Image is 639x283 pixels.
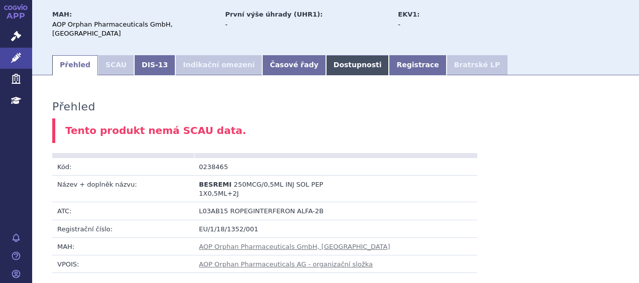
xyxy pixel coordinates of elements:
div: - [225,20,388,29]
a: Přehled [52,55,98,75]
strong: MAH: [52,11,72,18]
strong: První výše úhrady (UHR1): [225,11,323,18]
strong: EKV1: [398,11,419,18]
a: AOP Orphan Pharmaceuticals AG - organizační složka [199,260,373,268]
span: 250MCG/0,5ML INJ SOL PEP 1X0,5ML+2J [199,181,323,197]
div: AOP Orphan Pharmaceuticals GmbH, [GEOGRAPHIC_DATA] [52,20,216,38]
h3: Přehled [52,100,95,113]
a: Dostupnosti [326,55,389,75]
a: DIS-13 [134,55,175,75]
td: EU/1/18/1352/001 [194,220,477,237]
div: Tento produkt nemá SCAU data. [52,118,619,143]
a: Časové řady [262,55,326,75]
td: Název + doplněk názvu: [52,176,194,202]
td: Registrační číslo: [52,220,194,237]
td: Kód: [52,158,194,176]
span: L03AB15 [199,207,228,215]
a: AOP Orphan Pharmaceuticals GmbH, [GEOGRAPHIC_DATA] [199,243,390,250]
div: - [398,20,511,29]
span: BESREMI [199,181,232,188]
span: ROPEGINTERFERON ALFA-2B [230,207,324,215]
td: 0238465 [194,158,336,176]
td: MAH: [52,237,194,255]
td: ATC: [52,202,194,220]
td: VPOIS: [52,255,194,273]
a: Registrace [389,55,446,75]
